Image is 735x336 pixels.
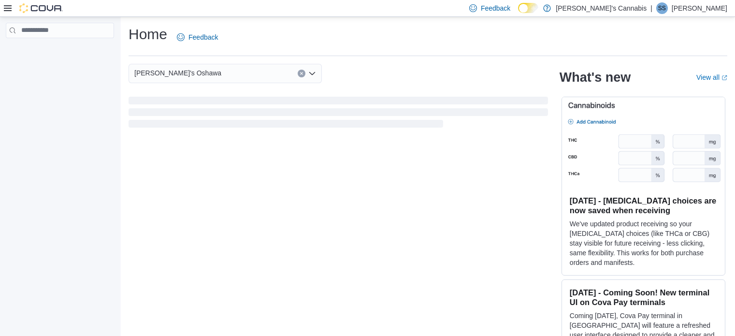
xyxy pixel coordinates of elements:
[570,288,717,307] h3: [DATE] - Coming Soon! New terminal UI on Cova Pay terminals
[721,75,727,81] svg: External link
[129,25,167,44] h1: Home
[188,32,218,42] span: Feedback
[556,2,647,14] p: [PERSON_NAME]'s Cannabis
[570,196,717,215] h3: [DATE] - [MEDICAL_DATA] choices are now saved when receiving
[518,3,538,13] input: Dark Mode
[658,2,666,14] span: SS
[129,99,548,130] span: Loading
[481,3,510,13] span: Feedback
[19,3,63,13] img: Cova
[570,219,717,267] p: We've updated product receiving so your [MEDICAL_DATA] choices (like THCa or CBG) stay visible fo...
[6,40,114,63] nav: Complex example
[298,70,305,77] button: Clear input
[173,28,222,47] a: Feedback
[560,70,631,85] h2: What's new
[308,70,316,77] button: Open list of options
[650,2,652,14] p: |
[134,67,221,79] span: [PERSON_NAME]'s Oshawa
[696,73,727,81] a: View allExternal link
[656,2,668,14] div: Sepehr Safa
[672,2,727,14] p: [PERSON_NAME]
